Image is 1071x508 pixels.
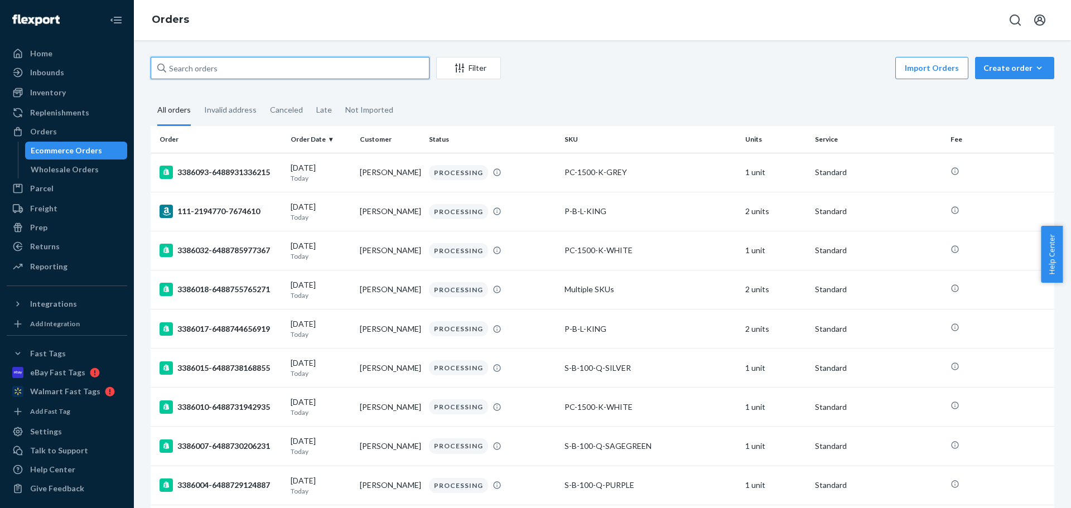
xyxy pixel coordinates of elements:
[7,219,127,236] a: Prep
[7,123,127,141] a: Orders
[291,291,351,300] p: Today
[355,192,424,231] td: [PERSON_NAME]
[565,245,736,256] div: PC-1500-K-WHITE
[7,345,127,362] button: Fast Tags
[1004,9,1026,31] button: Open Search Box
[30,203,57,214] div: Freight
[30,319,80,328] div: Add Integration
[7,104,127,122] a: Replenishments
[815,206,942,217] p: Standard
[160,283,282,296] div: 3386018-6488755765271
[160,322,282,336] div: 3386017-6488744656919
[437,62,500,74] div: Filter
[741,427,810,466] td: 1 unit
[30,367,85,378] div: eBay Fast Tags
[291,251,351,261] p: Today
[565,206,736,217] div: P-B-L-KING
[429,282,488,297] div: PROCESSING
[983,62,1046,74] div: Create order
[291,212,351,222] p: Today
[30,107,89,118] div: Replenishments
[30,183,54,194] div: Parcel
[815,167,942,178] p: Standard
[7,238,127,255] a: Returns
[1029,9,1051,31] button: Open account menu
[291,396,351,417] div: [DATE]
[360,134,420,144] div: Customer
[30,67,64,78] div: Inbounds
[291,357,351,378] div: [DATE]
[30,222,47,233] div: Prep
[741,349,810,388] td: 1 unit
[815,362,942,374] p: Standard
[424,126,560,153] th: Status
[741,126,810,153] th: Units
[25,142,128,159] a: Ecommerce Orders
[429,165,488,180] div: PROCESSING
[7,423,127,441] a: Settings
[7,442,127,459] a: Talk to Support
[291,330,351,339] p: Today
[7,64,127,81] a: Inbounds
[291,408,351,417] p: Today
[7,461,127,478] a: Help Center
[895,57,968,79] button: Import Orders
[7,364,127,381] a: eBay Fast Tags
[291,369,351,378] p: Today
[429,399,488,414] div: PROCESSING
[741,466,810,505] td: 1 unit
[291,162,351,183] div: [DATE]
[429,478,488,493] div: PROCESSING
[7,200,127,217] a: Freight
[291,486,351,496] p: Today
[152,13,189,26] a: Orders
[157,95,191,126] div: All orders
[160,244,282,257] div: 3386032-6488785977367
[30,48,52,59] div: Home
[30,298,77,309] div: Integrations
[355,309,424,349] td: [PERSON_NAME]
[31,145,102,156] div: Ecommerce Orders
[7,295,127,313] button: Integrations
[30,426,62,437] div: Settings
[291,475,351,496] div: [DATE]
[286,126,355,153] th: Order Date
[30,445,88,456] div: Talk to Support
[429,360,488,375] div: PROCESSING
[565,323,736,335] div: P-B-L-KING
[429,204,488,219] div: PROCESSING
[291,436,351,456] div: [DATE]
[355,388,424,427] td: [PERSON_NAME]
[291,240,351,261] div: [DATE]
[291,279,351,300] div: [DATE]
[7,45,127,62] a: Home
[291,173,351,183] p: Today
[815,480,942,491] p: Standard
[565,362,736,374] div: S-B-100-Q-SILVER
[429,321,488,336] div: PROCESSING
[741,153,810,192] td: 1 unit
[975,57,1054,79] button: Create order
[429,438,488,453] div: PROCESSING
[815,441,942,452] p: Standard
[30,407,70,416] div: Add Fast Tag
[30,464,75,475] div: Help Center
[30,261,67,272] div: Reporting
[815,323,942,335] p: Standard
[160,166,282,179] div: 3386093-6488931336215
[741,270,810,309] td: 2 units
[151,57,430,79] input: Search orders
[355,349,424,388] td: [PERSON_NAME]
[143,4,198,36] ol: breadcrumbs
[355,270,424,309] td: [PERSON_NAME]
[30,126,57,137] div: Orders
[160,205,282,218] div: 111-2194770-7674610
[811,126,946,153] th: Service
[7,383,127,400] a: Walmart Fast Tags
[946,126,1054,153] th: Fee
[160,400,282,414] div: 3386010-6488731942935
[270,95,303,124] div: Canceled
[565,167,736,178] div: PC-1500-K-GREY
[291,318,351,339] div: [DATE]
[741,192,810,231] td: 2 units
